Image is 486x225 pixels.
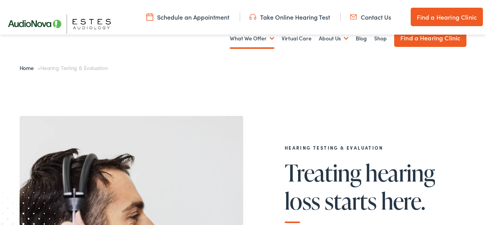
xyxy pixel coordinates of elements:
[319,24,348,53] a: About Us
[230,24,274,53] a: What We Offer
[285,145,467,150] h2: Hearing Testing & Evaluation
[394,28,466,47] a: Find a Hearing Clinic
[40,64,108,72] span: Hearing Testing & Evaluation
[20,64,38,72] a: Home
[249,13,330,21] a: Take Online Hearing Test
[365,160,435,185] span: hearing
[350,13,357,21] img: utility icon
[381,188,425,213] span: here.
[411,8,483,26] a: Find a Hearing Clinic
[325,188,377,213] span: starts
[374,24,387,53] a: Shop
[285,188,320,213] span: loss
[356,24,367,53] a: Blog
[285,160,361,185] span: Treating
[146,13,229,21] a: Schedule an Appointment
[282,24,312,53] a: Virtual Care
[249,13,256,21] img: utility icon
[350,13,391,21] a: Contact Us
[146,13,153,21] img: utility icon
[20,64,108,72] span: »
